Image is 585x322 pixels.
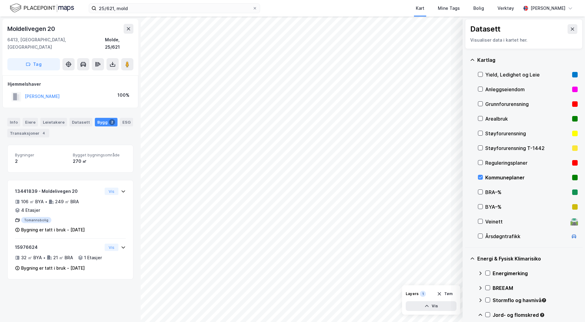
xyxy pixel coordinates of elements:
[109,119,115,125] div: 2
[7,129,49,137] div: Transaksjoner
[7,36,105,51] div: 6413, [GEOGRAPHIC_DATA], [GEOGRAPHIC_DATA]
[473,5,484,12] div: Bolig
[73,158,126,165] div: 270 ㎡
[105,188,118,195] button: Vis
[485,100,570,108] div: Grunnforurensning
[15,244,102,251] div: 15976624
[485,159,570,167] div: Reguleringsplaner
[554,293,585,322] iframe: Chat Widget
[40,118,67,126] div: Leietakere
[406,301,456,311] button: Vis
[21,254,42,261] div: 32 ㎡ BYA
[493,297,578,304] div: Stormflo og havnivå
[485,115,570,122] div: Arealbruk
[21,226,85,234] div: Bygning er tatt i bruk - [DATE]
[43,255,46,260] div: •
[7,118,20,126] div: Info
[485,71,570,78] div: Yield, Ledighet og Leie
[438,5,460,12] div: Mine Tags
[41,130,47,136] div: 4
[470,24,501,34] div: Datasett
[7,24,56,34] div: Moldelivegen 20
[485,233,568,240] div: Årsdøgntrafikk
[21,198,44,205] div: 106 ㎡ BYA
[84,254,102,261] div: 1 Etasjer
[485,174,570,181] div: Kommuneplaner
[416,5,424,12] div: Kart
[485,86,570,93] div: Anleggseiendom
[105,244,118,251] button: Vis
[493,270,578,277] div: Energimerking
[21,264,85,272] div: Bygning er tatt i bruk - [DATE]
[8,80,133,88] div: Hjemmelshaver
[570,218,578,226] div: 🛣️
[485,203,570,211] div: BYA–%
[433,289,456,299] button: Tøm
[15,152,68,158] span: Bygninger
[554,293,585,322] div: Kontrollprogram for chat
[539,312,545,318] div: Tooltip anchor
[96,4,252,13] input: Søk på adresse, matrikkel, gårdeiere, leietakere eller personer
[406,291,419,296] div: Layers
[15,188,102,195] div: 13441839 - Moldelivegen 20
[485,218,568,225] div: Veinett
[493,311,578,319] div: Jord- og flomskred
[21,207,40,214] div: 4 Etasjer
[69,118,92,126] div: Datasett
[420,291,426,297] div: 1
[10,3,74,13] img: logo.f888ab2527a4732fd821a326f86c7f29.svg
[497,5,514,12] div: Verktøy
[15,158,68,165] div: 2
[55,198,79,205] div: 249 ㎡ BRA
[485,189,570,196] div: BRA–%
[73,152,126,158] span: Bygget bygningsområde
[485,130,570,137] div: Støyforurensning
[45,199,47,204] div: •
[541,298,547,303] div: Tooltip anchor
[470,36,577,44] div: Visualiser data i kartet her.
[53,254,73,261] div: 21 ㎡ BRA
[477,255,578,262] div: Energi & Fysisk Klimarisiko
[7,58,60,70] button: Tag
[485,144,570,152] div: Støyforurensning T-1442
[120,118,133,126] div: ESG
[493,284,578,292] div: BREEAM
[95,118,117,126] div: Bygg
[23,118,38,126] div: Eiere
[117,92,129,99] div: 100%
[105,36,133,51] div: Molde, 25/621
[531,5,565,12] div: [PERSON_NAME]
[477,56,578,64] div: Kartlag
